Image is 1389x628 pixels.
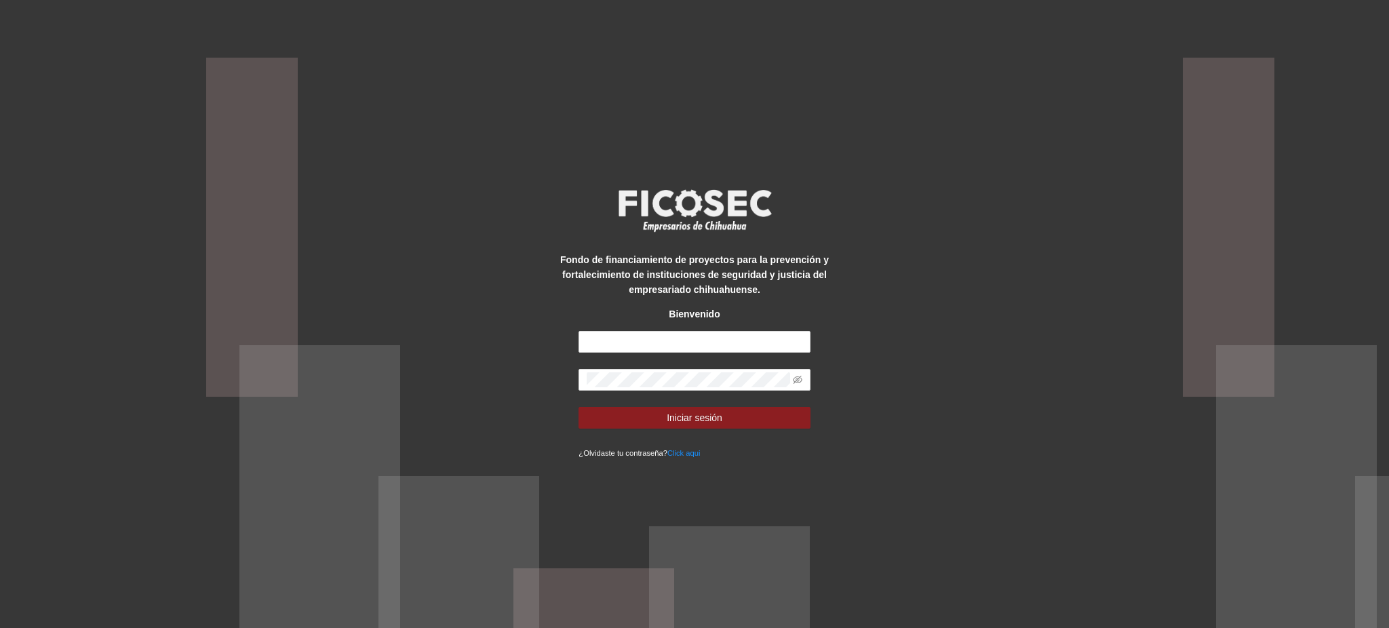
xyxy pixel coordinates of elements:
strong: Fondo de financiamiento de proyectos para la prevención y fortalecimiento de instituciones de seg... [560,254,829,295]
img: logo [610,185,779,235]
strong: Bienvenido [669,309,720,319]
span: Iniciar sesión [667,410,722,425]
button: Iniciar sesión [579,407,810,429]
span: eye-invisible [793,375,802,385]
a: Click aqui [667,449,701,457]
small: ¿Olvidaste tu contraseña? [579,449,700,457]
